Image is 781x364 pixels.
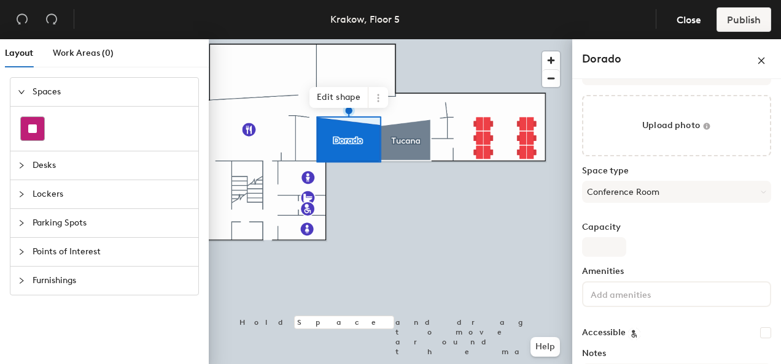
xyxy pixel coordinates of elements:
span: Close [677,14,701,26]
label: Space type [582,166,771,176]
span: collapsed [18,277,25,284]
div: Krakow, Floor 5 [330,12,400,27]
label: Amenities [582,267,771,276]
button: Close [666,7,712,32]
span: collapsed [18,219,25,227]
button: Upload photo [582,95,771,156]
input: Add amenities [588,286,699,301]
span: expanded [18,88,25,96]
h4: Dorado [582,51,621,67]
span: close [757,56,766,65]
span: Desks [33,151,191,180]
span: Furnishings [33,267,191,295]
label: Accessible [582,328,626,338]
button: Conference Room [582,181,771,203]
label: Capacity [582,222,771,232]
button: Help [530,337,560,357]
button: Redo (⌘ + ⇧ + Z) [39,7,64,32]
span: collapsed [18,191,25,198]
span: Work Areas (0) [53,48,114,58]
label: Notes [582,349,771,358]
span: Parking Spots [33,209,191,237]
span: undo [16,13,28,25]
span: Points of Interest [33,238,191,266]
span: collapsed [18,162,25,169]
span: Spaces [33,78,191,106]
span: Layout [5,48,33,58]
button: Undo (⌘ + Z) [10,7,34,32]
button: Publish [717,7,771,32]
span: Lockers [33,180,191,208]
span: collapsed [18,248,25,256]
span: Edit shape [309,87,368,108]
